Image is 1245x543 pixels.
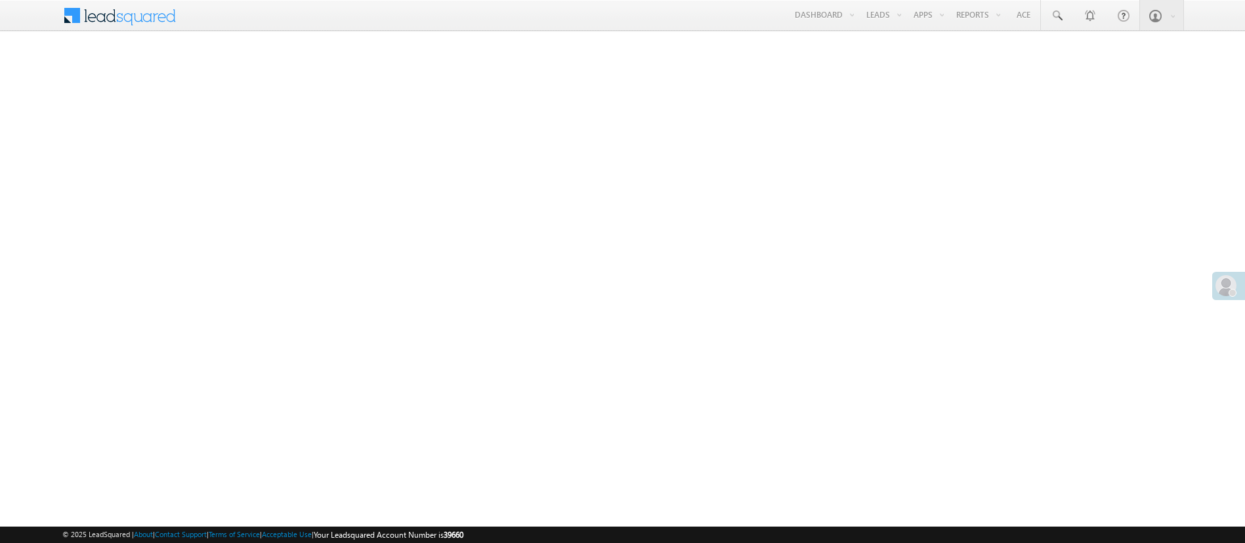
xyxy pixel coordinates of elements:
[62,529,463,541] span: © 2025 LeadSquared | | | | |
[134,530,153,538] a: About
[444,530,463,540] span: 39660
[314,530,463,540] span: Your Leadsquared Account Number is
[262,530,312,538] a: Acceptable Use
[209,530,260,538] a: Terms of Service
[155,530,207,538] a: Contact Support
